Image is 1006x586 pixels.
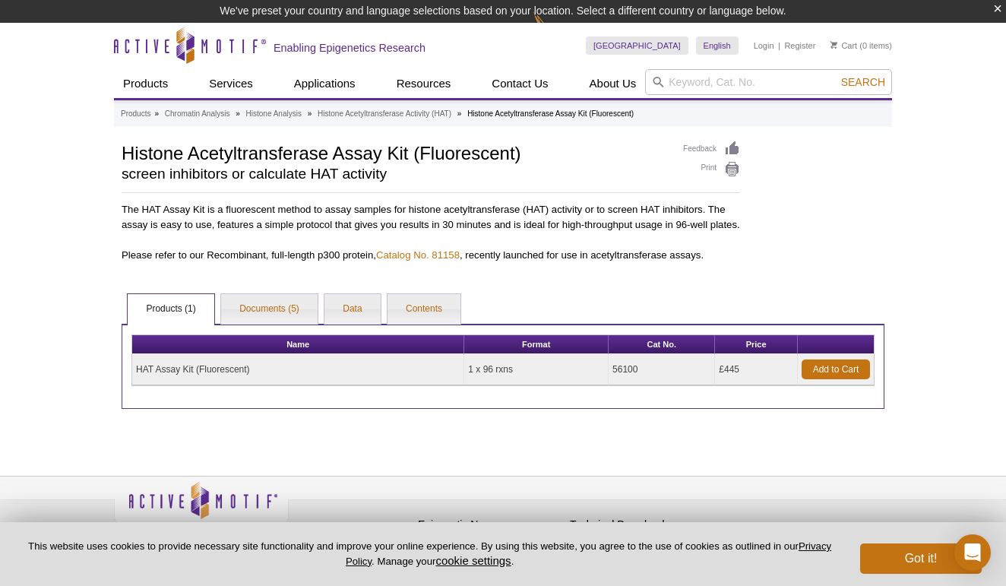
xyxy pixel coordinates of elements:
a: Services [200,69,262,98]
a: About Us [581,69,646,98]
p: Please refer to our Recombinant, full-length p300 protein, , recently launched for use in acetylt... [122,248,740,263]
a: Products [121,107,150,121]
h4: Epigenetic News [418,518,562,531]
table: Click to Verify - This site chose Symantec SSL for secure e-commerce and confidential communicati... [722,503,836,537]
h1: Histone Acetyltransferase Assay Kit (Fluorescent) [122,141,668,163]
img: Your Cart [830,41,837,49]
a: Add to Cart [802,360,870,379]
button: Got it! [860,543,982,574]
a: Contents [388,294,460,325]
a: Products (1) [128,294,214,325]
p: This website uses cookies to provide necessary site functionality and improve your online experie... [24,540,835,569]
img: Active Motif, [114,477,289,538]
a: Histone Analysis [246,107,302,121]
a: Documents (5) [221,294,318,325]
a: [GEOGRAPHIC_DATA] [586,36,688,55]
li: » [236,109,240,118]
a: Privacy Policy [346,540,831,566]
li: | [778,36,780,55]
a: Histone Acetyltransferase Activity (HAT) [318,107,451,121]
a: Login [754,40,774,51]
li: (0 items) [830,36,892,55]
td: £445 [715,354,798,385]
a: Catalog No. 81158 [376,249,460,261]
a: Resources [388,69,460,98]
button: Search [837,75,890,89]
h2: Enabling Epigenetics Research [274,41,425,55]
a: Products [114,69,177,98]
a: Applications [285,69,365,98]
a: Feedback [683,141,740,157]
td: HAT Assay Kit (Fluorescent) [132,354,464,385]
th: Cat No. [609,335,715,354]
input: Keyword, Cat. No. [645,69,892,95]
td: 56100 [609,354,715,385]
h2: screen inhibitors or calculate HAT activity [122,167,668,181]
li: » [308,109,312,118]
h4: Technical Downloads [570,518,714,531]
a: English [696,36,739,55]
li: » [154,109,159,118]
button: cookie settings [435,554,511,567]
li: » [457,109,462,118]
a: Data [324,294,380,325]
span: Search [841,76,885,88]
a: Contact Us [482,69,557,98]
a: Privacy Policy [296,516,356,539]
img: Change Here [533,11,574,47]
td: 1 x 96 rxns [464,354,609,385]
a: Cart [830,40,857,51]
a: Register [784,40,815,51]
li: Histone Acetyltransferase Assay Kit (Fluorescent) [467,109,634,118]
p: The HAT Assay Kit is a fluorescent method to assay samples for histone acetyltransferase (HAT) ac... [122,202,740,233]
th: Price [715,335,798,354]
a: Chromatin Analysis [165,107,230,121]
div: Open Intercom Messenger [954,534,991,571]
th: Name [132,335,464,354]
a: Print [683,161,740,178]
th: Format [464,335,609,354]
